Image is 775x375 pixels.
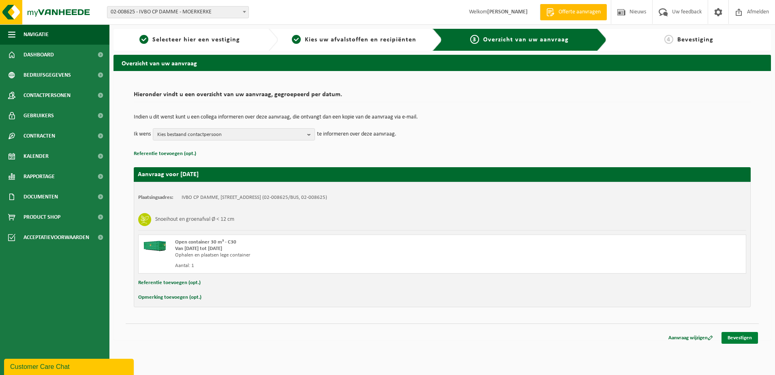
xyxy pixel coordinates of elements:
strong: Plaatsingsadres: [138,195,173,200]
p: te informeren over deze aanvraag. [317,128,396,140]
h3: Snoeihout en groenafval Ø < 12 cm [155,213,234,226]
span: Contactpersonen [24,85,71,106]
p: Indien u dit wenst kunt u een collega informeren over deze aanvraag, die ontvangt dan een kopie v... [134,114,751,120]
strong: Aanvraag voor [DATE] [138,171,199,178]
button: Referentie toevoegen (opt.) [138,278,201,288]
span: Kies uw afvalstoffen en recipiënten [305,37,416,43]
td: IVBO CP DAMME, [STREET_ADDRESS] (02-008625/BUS, 02-008625) [182,194,327,201]
span: Bedrijfsgegevens [24,65,71,85]
span: 02-008625 - IVBO CP DAMME - MOERKERKE [107,6,248,18]
span: Dashboard [24,45,54,65]
span: Kies bestaand contactpersoon [157,129,304,141]
span: 3 [470,35,479,44]
a: 1Selecteer hier een vestiging [118,35,262,45]
iframe: chat widget [4,357,135,375]
span: Rapportage [24,166,55,187]
strong: Van [DATE] tot [DATE] [175,246,222,251]
a: 2Kies uw afvalstoffen en recipiënten [282,35,426,45]
span: Documenten [24,187,58,207]
span: 2 [292,35,301,44]
div: Ophalen en plaatsen lege container [175,252,475,259]
img: HK-XC-30-GN-00.png [143,239,167,251]
button: Kies bestaand contactpersoon [153,128,315,140]
div: Aantal: 1 [175,263,475,269]
span: Navigatie [24,24,49,45]
span: Kalender [24,146,49,166]
span: Open container 30 m³ - C30 [175,239,236,245]
h2: Overzicht van uw aanvraag [113,55,771,71]
span: 1 [139,35,148,44]
a: Bevestigen [721,332,758,344]
span: Overzicht van uw aanvraag [483,37,569,43]
h2: Hieronder vindt u een overzicht van uw aanvraag, gegroepeerd per datum. [134,91,751,102]
span: Acceptatievoorwaarden [24,227,89,248]
span: Contracten [24,126,55,146]
strong: [PERSON_NAME] [487,9,528,15]
button: Referentie toevoegen (opt.) [134,149,196,159]
span: Bevestiging [677,37,713,43]
span: 4 [664,35,673,44]
button: Opmerking toevoegen (opt.) [138,292,201,303]
p: Ik wens [134,128,151,140]
a: Offerte aanvragen [540,4,607,20]
span: Selecteer hier een vestiging [152,37,240,43]
a: Aanvraag wijzigen [662,332,719,344]
span: Product Shop [24,207,60,227]
span: Offerte aanvragen [557,8,603,16]
span: Gebruikers [24,106,54,126]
